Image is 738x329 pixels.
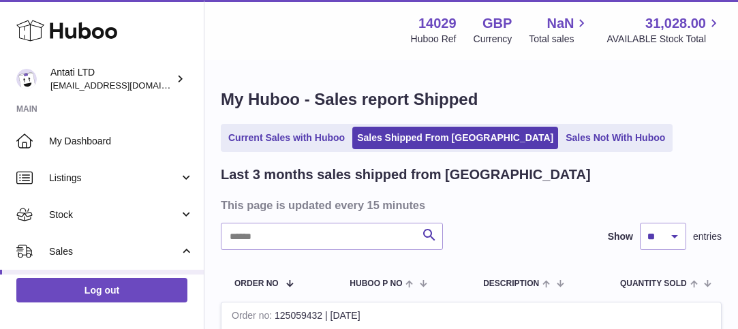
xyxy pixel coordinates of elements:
h1: My Huboo - Sales report Shipped [221,89,722,110]
a: Sales Not With Huboo [561,127,670,149]
a: NaN Total sales [529,14,589,46]
span: Quantity Sold [620,279,687,288]
strong: GBP [482,14,512,33]
a: Sales Shipped From [GEOGRAPHIC_DATA] [352,127,558,149]
div: Huboo Ref [411,33,457,46]
span: Listings [49,172,179,185]
span: Description [483,279,539,288]
span: Total sales [529,33,589,46]
div: Antati LTD [50,66,173,92]
span: My Dashboard [49,135,194,148]
span: Order No [234,279,279,288]
span: [EMAIL_ADDRESS][DOMAIN_NAME] [50,80,200,91]
a: 31,028.00 AVAILABLE Stock Total [606,14,722,46]
a: Current Sales with Huboo [224,127,350,149]
div: Currency [474,33,512,46]
strong: Order no [232,310,275,324]
h2: Last 3 months sales shipped from [GEOGRAPHIC_DATA] [221,166,591,184]
img: internalAdmin-14029@internal.huboo.com [16,69,37,89]
span: NaN [547,14,574,33]
span: Sales [49,245,179,258]
label: Show [608,230,633,243]
span: entries [693,230,722,243]
span: Stock [49,208,179,221]
strong: 14029 [418,14,457,33]
span: Huboo P no [350,279,402,288]
a: Log out [16,278,187,302]
span: AVAILABLE Stock Total [606,33,722,46]
span: 31,028.00 [645,14,706,33]
h3: This page is updated every 15 minutes [221,198,718,213]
